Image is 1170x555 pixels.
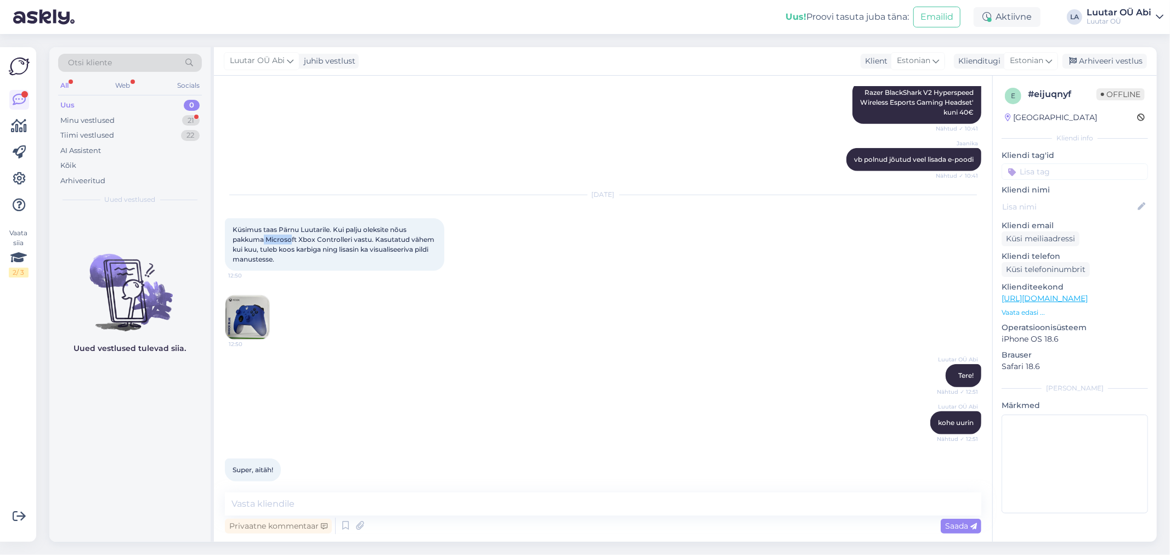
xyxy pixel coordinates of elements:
[58,78,71,93] div: All
[1087,8,1163,26] a: Luutar OÜ AbiLuutar OÜ
[860,88,974,116] span: Razer BlackShark V2 Hyperspeed Wireless Esports Gaming Headset' kuni 40€
[74,343,186,354] p: Uued vestlused tulevad siia.
[1002,163,1148,180] input: Lisa tag
[937,355,978,364] span: Luutar OÜ Abi
[854,155,974,163] span: vb polnud jõutud veel lisada e-poodi
[1002,361,1148,372] p: Safari 18.6
[1002,150,1148,161] p: Kliendi tag'id
[181,130,200,141] div: 22
[1002,308,1148,318] p: Vaata edasi ...
[1002,383,1148,393] div: [PERSON_NAME]
[897,55,930,67] span: Estonian
[60,100,75,111] div: Uus
[1002,281,1148,293] p: Klienditeekond
[1002,333,1148,345] p: iPhone OS 18.6
[60,145,101,156] div: AI Assistent
[958,371,974,380] span: Tere!
[936,172,978,180] span: Nähtud ✓ 10:41
[937,403,978,411] span: Luutar OÜ Abi
[1002,349,1148,361] p: Brauser
[938,418,974,427] span: kohe uurin
[1002,322,1148,333] p: Operatsioonisüsteem
[974,7,1041,27] div: Aktiivne
[225,190,981,200] div: [DATE]
[1002,201,1135,213] input: Lisa nimi
[60,175,105,186] div: Arhiveeritud
[49,234,211,333] img: No chats
[114,78,133,93] div: Web
[861,55,888,67] div: Klient
[1011,92,1015,100] span: e
[1096,88,1145,100] span: Offline
[228,482,269,490] span: 12:52
[1002,220,1148,231] p: Kliendi email
[936,124,978,133] span: Nähtud ✓ 10:41
[954,55,1001,67] div: Klienditugi
[225,519,332,534] div: Privaatne kommentaar
[937,435,978,443] span: Nähtud ✓ 12:51
[228,271,269,280] span: 12:50
[1087,8,1151,17] div: Luutar OÜ Abi
[913,7,960,27] button: Emailid
[785,10,909,24] div: Proovi tasuta juba täna:
[1028,88,1096,101] div: # eijuqnyf
[1002,400,1148,411] p: Märkmed
[9,228,29,277] div: Vaata siia
[1067,9,1082,25] div: LA
[785,12,806,22] b: Uus!
[945,521,977,531] span: Saada
[1005,112,1097,123] div: [GEOGRAPHIC_DATA]
[1002,262,1090,277] div: Küsi telefoninumbrit
[1010,55,1043,67] span: Estonian
[299,55,355,67] div: juhib vestlust
[60,160,76,171] div: Kõik
[175,78,202,93] div: Socials
[182,115,200,126] div: 21
[105,195,156,205] span: Uued vestlused
[184,100,200,111] div: 0
[233,466,273,474] span: Super, aitäh!
[1062,54,1147,69] div: Arhiveeri vestlus
[1002,184,1148,196] p: Kliendi nimi
[225,296,269,339] img: Attachment
[937,388,978,396] span: Nähtud ✓ 12:51
[1002,133,1148,143] div: Kliendi info
[230,55,285,67] span: Luutar OÜ Abi
[1002,293,1088,303] a: [URL][DOMAIN_NAME]
[229,340,270,348] span: 12:50
[233,225,436,263] span: Küsimus taas Pärnu Luutarile. Kui palju oleksite nõus pakkuma Microsoft Xbox Controlleri vastu. K...
[9,56,30,77] img: Askly Logo
[60,130,114,141] div: Tiimi vestlused
[1002,231,1079,246] div: Küsi meiliaadressi
[1002,251,1148,262] p: Kliendi telefon
[68,57,112,69] span: Otsi kliente
[9,268,29,277] div: 2 / 3
[937,139,978,148] span: Jaanika
[60,115,115,126] div: Minu vestlused
[1087,17,1151,26] div: Luutar OÜ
